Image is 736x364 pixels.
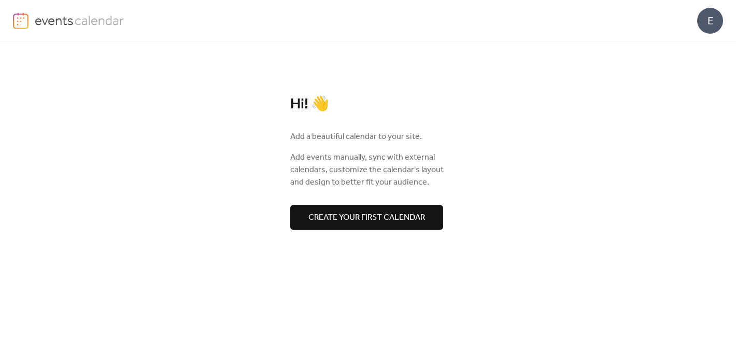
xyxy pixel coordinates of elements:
[35,12,124,28] img: logo-type
[308,212,425,224] span: Create your first calendar
[290,151,446,189] span: Add events manually, sync with external calendars, customize the calendar's layout and design to ...
[290,131,422,143] span: Add a beautiful calendar to your site.
[290,95,446,114] div: Hi! 👋
[697,8,723,34] div: E
[290,205,443,230] button: Create your first calendar
[13,12,29,29] img: logo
